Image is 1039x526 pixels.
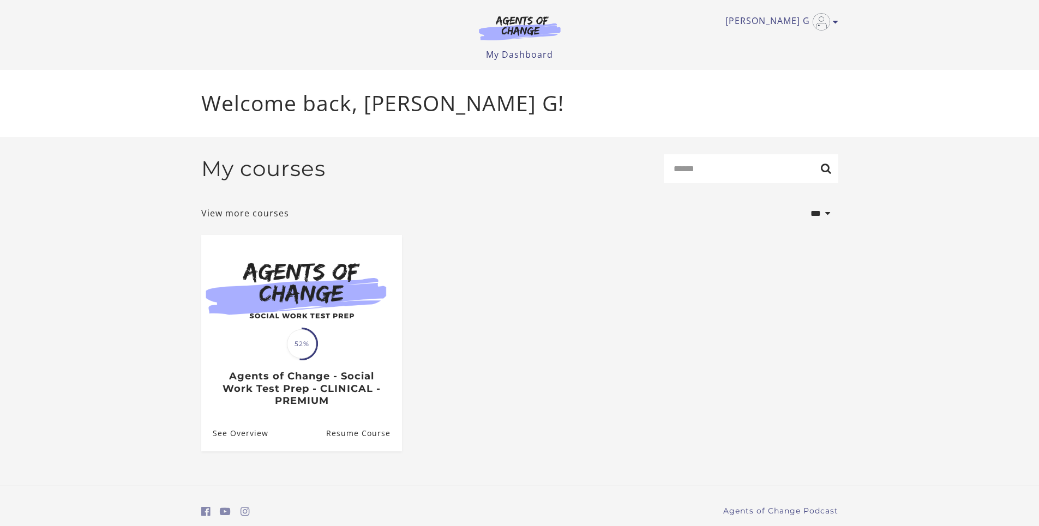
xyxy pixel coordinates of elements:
a: View more courses [201,207,289,220]
a: https://www.facebook.com/groups/aswbtestprep (Open in a new window) [201,504,211,519]
i: https://www.instagram.com/agentsofchangeprep/ (Open in a new window) [241,506,250,517]
a: Agents of Change Podcast [723,505,838,517]
h3: Agents of Change - Social Work Test Prep - CLINICAL - PREMIUM [213,370,390,407]
a: Agents of Change - Social Work Test Prep - CLINICAL - PREMIUM: Resume Course [326,415,401,451]
a: My Dashboard [486,49,553,61]
a: https://www.youtube.com/c/AgentsofChangeTestPrepbyMeaganMitchell (Open in a new window) [220,504,231,519]
a: https://www.instagram.com/agentsofchangeprep/ (Open in a new window) [241,504,250,519]
img: Agents of Change Logo [467,15,572,40]
a: Toggle menu [725,13,833,31]
i: https://www.youtube.com/c/AgentsofChangeTestPrepbyMeaganMitchell (Open in a new window) [220,506,231,517]
span: 52% [287,329,316,359]
p: Welcome back, [PERSON_NAME] G! [201,87,838,119]
i: https://www.facebook.com/groups/aswbtestprep (Open in a new window) [201,506,211,517]
h2: My courses [201,156,326,182]
a: Agents of Change - Social Work Test Prep - CLINICAL - PREMIUM: See Overview [201,415,268,451]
